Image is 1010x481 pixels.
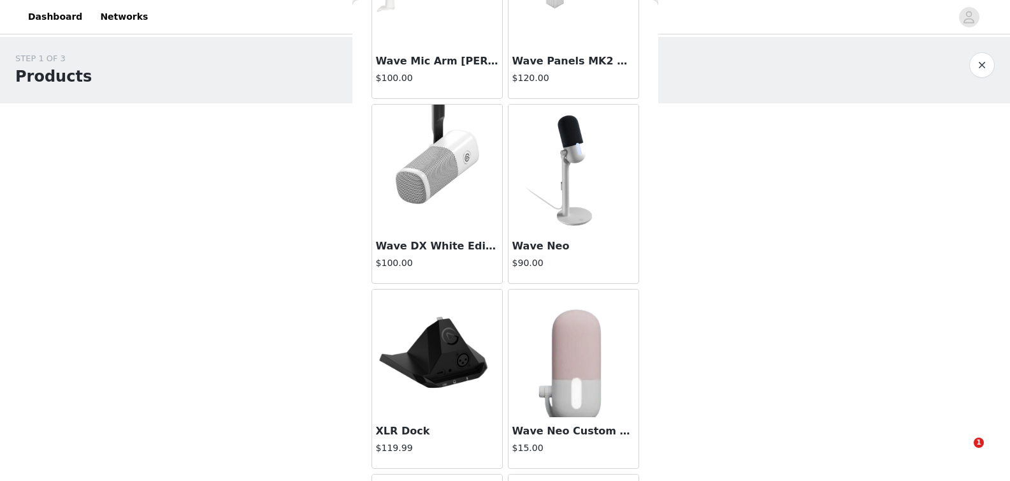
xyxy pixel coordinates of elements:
h3: Wave Neo [512,239,635,254]
h3: Wave Mic Arm [PERSON_NAME] Edition [376,54,498,69]
h4: $100.00 [376,71,498,85]
img: Wave Neo [510,105,637,232]
h1: Products [15,65,92,88]
h3: Wave Panels MK2 Starter Set White [512,54,635,69]
h3: Wave Neo Custom Foam Pink [512,424,635,439]
img: Wave DX White Edition [373,105,501,232]
h3: XLR Dock [376,424,498,439]
span: 1 [974,438,984,448]
img: XLR Dock [373,290,501,417]
h4: $15.00 [512,441,635,455]
iframe: Intercom live chat [948,438,978,468]
h4: $100.00 [376,256,498,270]
a: Networks [92,3,155,31]
h4: $120.00 [512,71,635,85]
h4: $90.00 [512,256,635,270]
a: Dashboard [20,3,90,31]
h3: Wave DX White Edition [376,239,498,254]
div: avatar [963,7,975,27]
img: Wave Neo Custom Foam Pink [510,290,637,417]
div: STEP 1 OF 3 [15,52,92,65]
h4: $119.99 [376,441,498,455]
